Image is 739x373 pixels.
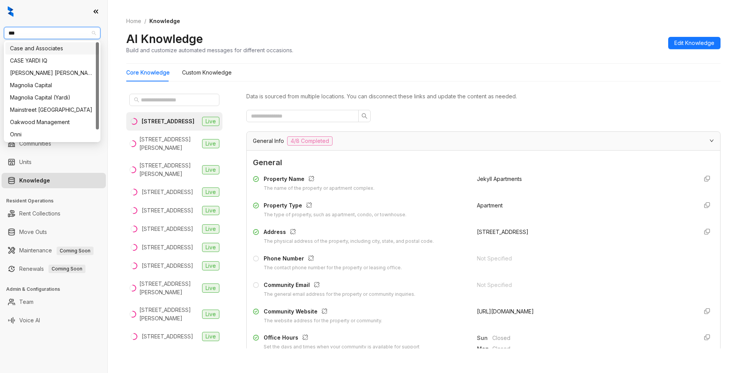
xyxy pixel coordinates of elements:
[2,313,106,328] li: Voice AI
[142,243,193,252] div: [STREET_ADDRESS]
[264,291,415,298] div: The general email address for the property or community inquiries.
[126,68,170,77] div: Core Knowledge
[492,334,692,342] span: Closed
[477,254,692,263] div: Not Specified
[477,345,492,353] span: Mon
[142,262,193,270] div: [STREET_ADDRESS]
[477,202,503,209] span: Apartment
[492,345,692,353] span: Closed
[253,157,714,169] span: General
[264,228,434,238] div: Address
[2,294,106,310] li: Team
[264,254,402,264] div: Phone Number
[477,228,692,236] div: [STREET_ADDRESS]
[2,136,106,151] li: Communities
[10,93,94,102] div: Magnolia Capital (Yardi)
[202,139,219,148] span: Live
[126,31,203,46] h2: AI Knowledge
[477,281,692,289] div: Not Specified
[264,211,406,219] div: The type of property, such as apartment, condo, or townhouse.
[2,85,106,100] li: Leasing
[5,55,99,67] div: CASE YARDI IQ
[48,265,85,273] span: Coming Soon
[2,154,106,170] li: Units
[19,313,40,328] a: Voice AI
[19,206,60,221] a: Rent Collections
[202,261,219,270] span: Live
[5,104,99,116] div: Mainstreet Canada
[264,264,402,272] div: The contact phone number for the property or leasing office.
[10,56,94,65] div: CASE YARDI IQ
[202,206,219,215] span: Live
[264,333,420,343] div: Office Hours
[142,225,193,233] div: [STREET_ADDRESS]
[139,135,199,152] div: [STREET_ADDRESS][PERSON_NAME]
[19,136,51,151] a: Communities
[182,68,232,77] div: Custom Knowledge
[19,154,32,170] a: Units
[2,224,106,240] li: Move Outs
[19,261,85,277] a: RenewalsComing Soon
[202,224,219,234] span: Live
[2,261,106,277] li: Renewals
[19,224,47,240] a: Move Outs
[202,187,219,197] span: Live
[19,294,33,310] a: Team
[5,42,99,55] div: Case and Associates
[10,69,94,77] div: [PERSON_NAME] [PERSON_NAME]
[6,286,107,293] h3: Admin & Configurations
[5,79,99,91] div: Magnolia Capital
[125,17,143,25] a: Home
[2,206,106,221] li: Rent Collections
[5,67,99,79] div: Gates Hudson
[139,280,199,297] div: [STREET_ADDRESS][PERSON_NAME]
[264,201,406,211] div: Property Type
[2,173,106,188] li: Knowledge
[202,332,219,341] span: Live
[264,238,434,245] div: The physical address of the property, including city, state, and postal code.
[247,132,720,150] div: General Info4/8 Completed
[8,6,13,17] img: logo
[10,130,94,139] div: Onni
[19,173,50,188] a: Knowledge
[477,176,522,182] span: Jekyll Apartments
[142,206,193,215] div: [STREET_ADDRESS]
[202,165,219,174] span: Live
[134,97,139,103] span: search
[142,117,194,126] div: [STREET_ADDRESS]
[361,113,368,119] span: search
[149,18,180,24] span: Knowledge
[253,137,284,145] span: General Info
[142,188,193,196] div: [STREET_ADDRESS]
[5,128,99,141] div: Onni
[142,332,193,341] div: [STREET_ADDRESS]
[477,334,492,342] span: Sun
[10,118,94,126] div: Oakwood Management
[287,136,333,146] span: 4/8 Completed
[6,197,107,204] h3: Resident Operations
[144,17,146,25] li: /
[264,175,375,185] div: Property Name
[2,51,106,67] li: Leads
[246,92,721,101] div: Data is sourced from multiple locations. You can disconnect these links and update the content as...
[202,310,219,319] span: Live
[10,81,94,90] div: Magnolia Capital
[5,116,99,128] div: Oakwood Management
[264,317,382,325] div: The website address for the property or community.
[139,306,199,323] div: [STREET_ADDRESS][PERSON_NAME]
[5,91,99,104] div: Magnolia Capital (Yardi)
[202,283,219,293] span: Live
[139,161,199,178] div: [STREET_ADDRESS][PERSON_NAME]
[264,185,375,192] div: The name of the property or apartment complex.
[2,103,106,118] li: Collections
[264,307,382,317] div: Community Website
[126,46,293,54] div: Build and customize automated messages for different occasions.
[264,343,420,351] div: Set the days and times when your community is available for support
[477,308,534,315] span: [URL][DOMAIN_NAME]
[10,106,94,114] div: Mainstreet [GEOGRAPHIC_DATA]
[202,243,219,252] span: Live
[264,281,415,291] div: Community Email
[57,247,94,255] span: Coming Soon
[10,44,94,53] div: Case and Associates
[202,117,219,126] span: Live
